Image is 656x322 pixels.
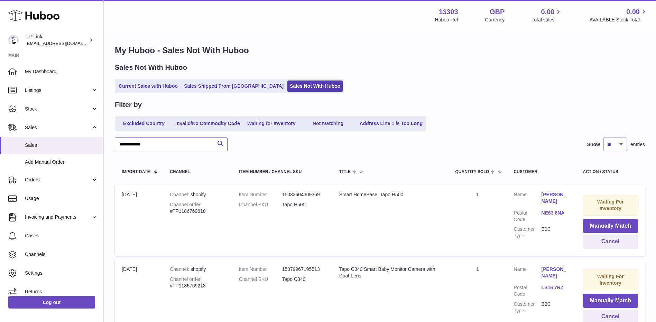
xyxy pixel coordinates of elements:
span: Orders [25,177,91,183]
div: Channel [170,170,225,174]
a: Current Sales with Huboo [116,80,180,92]
a: 1 [476,192,479,197]
div: Item Number / Channel SKU [239,170,325,174]
span: My Dashboard [25,68,98,75]
div: Customer [514,170,569,174]
a: Waiting for Inventory [244,118,299,129]
dt: Channel SKU [239,201,282,208]
span: Returns [25,288,98,295]
a: Sales Shipped From [GEOGRAPHIC_DATA] [182,80,286,92]
span: Sales [25,142,98,149]
div: #TP1186769218 [170,276,225,289]
dd: B2C [542,301,569,314]
a: [PERSON_NAME] [542,266,569,279]
div: Action / Status [583,170,638,174]
a: Invalid/No Commodity Code [173,118,242,129]
h1: My Huboo - Sales Not With Huboo [115,45,645,56]
strong: Channel [170,192,191,197]
a: 0.00 AVAILABLE Stock Total [589,7,648,23]
a: Excluded Country [116,118,172,129]
span: 0.00 [626,7,640,17]
strong: 13303 [439,7,458,17]
span: entries [630,141,645,148]
strong: Channel [170,266,191,272]
dd: Tapo H500 [282,201,325,208]
h2: Sales Not With Huboo [115,63,187,72]
div: TP-Link [26,34,88,47]
span: Title [339,170,351,174]
div: Huboo Ref [435,17,458,23]
dt: Customer Type [514,226,542,239]
div: Tapo C840 Smart Baby Monitor Camera with Dual-Lens [339,266,442,279]
dt: Channel SKU [239,276,282,283]
strong: Channel order [170,202,202,207]
span: Add Manual Order [25,159,98,165]
a: 1 [476,266,479,272]
span: Cases [25,233,98,239]
a: NE63 8NA [542,210,569,216]
strong: Channel order [170,276,202,282]
dd: 15033604309369 [282,191,325,198]
div: #TP1186769618 [170,201,225,215]
span: Invoicing and Payments [25,214,91,220]
td: [DATE] [115,184,163,256]
dt: Postal Code [514,210,542,223]
div: Smart HomeBase, Tapo H500 [339,191,442,198]
a: Address Line 1 is Too Long [357,118,425,129]
dd: 15079967195513 [282,266,325,273]
a: 0.00 Total sales [532,7,562,23]
button: Manually Match [583,219,638,233]
strong: Waiting For Inventory [597,199,623,211]
span: Import date [122,170,150,174]
button: Cancel [583,235,638,249]
dd: B2C [542,226,569,239]
button: Manually Match [583,294,638,308]
span: AVAILABLE Stock Total [589,17,648,23]
label: Show [587,141,600,148]
div: shopify [170,191,225,198]
a: Log out [8,296,95,309]
span: Total sales [532,17,562,23]
strong: GBP [490,7,505,17]
span: Quantity Sold [455,170,489,174]
span: 0.00 [541,7,555,17]
span: Listings [25,87,91,94]
dt: Item Number [239,191,282,198]
span: Channels [25,251,98,258]
div: shopify [170,266,225,273]
h2: Filter by [115,100,142,110]
a: LS16 7RZ [542,284,569,291]
img: gaby.chen@tp-link.com [8,35,19,45]
dd: Tapo C840 [282,276,325,283]
dt: Postal Code [514,284,542,297]
strong: Waiting For Inventory [597,274,623,286]
span: [EMAIL_ADDRESS][DOMAIN_NAME] [26,40,102,46]
span: Usage [25,195,98,202]
dt: Name [514,191,542,206]
span: Stock [25,106,91,112]
dt: Name [514,266,542,281]
a: Not matching [301,118,356,129]
div: Currency [485,17,505,23]
a: Sales Not With Huboo [287,80,343,92]
span: Sales [25,124,91,131]
a: [PERSON_NAME] [542,191,569,205]
dt: Customer Type [514,301,542,314]
dt: Item Number [239,266,282,273]
span: Settings [25,270,98,276]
